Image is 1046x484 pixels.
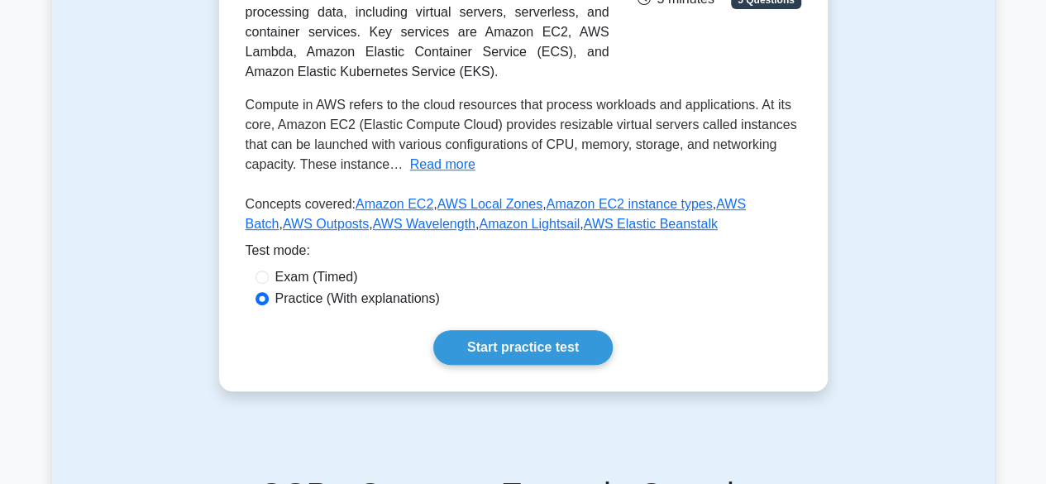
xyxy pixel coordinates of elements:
[437,197,542,211] a: AWS Local Zones
[246,194,801,241] p: Concepts covered: , , , , , , ,
[246,241,801,267] div: Test mode:
[433,330,613,365] a: Start practice test
[547,197,713,211] a: Amazon EC2 instance types
[479,217,580,231] a: Amazon Lightsail
[246,98,797,171] span: Compute in AWS refers to the cloud resources that process workloads and applications. At its core...
[275,289,440,309] label: Practice (With explanations)
[356,197,433,211] a: Amazon EC2
[584,217,718,231] a: AWS Elastic Beanstalk
[275,267,358,287] label: Exam (Timed)
[283,217,369,231] a: AWS Outposts
[373,217,475,231] a: AWS Wavelength
[410,155,475,175] button: Read more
